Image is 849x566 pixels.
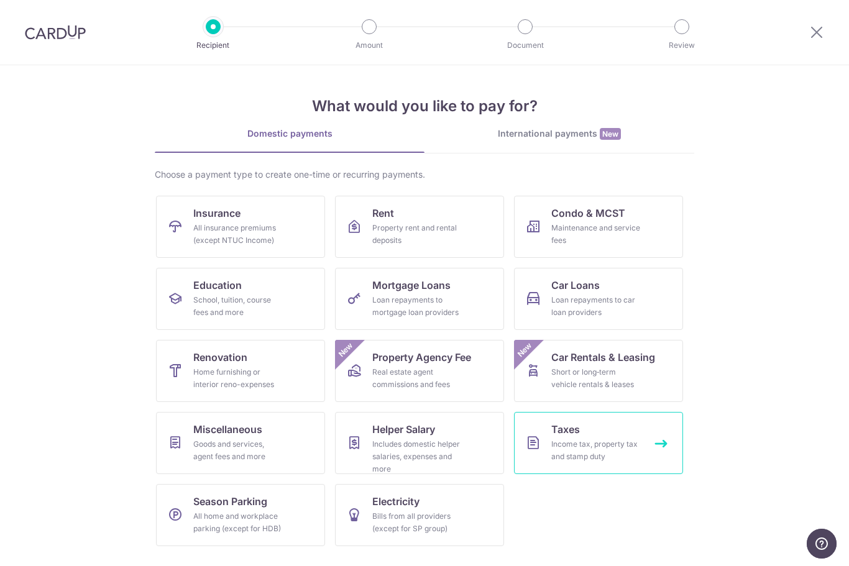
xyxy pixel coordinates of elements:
p: Document [479,39,571,52]
p: Recipient [167,39,259,52]
span: Rent [372,206,394,221]
iframe: Opens a widget where you can find more information [807,529,837,560]
div: Goods and services, agent fees and more [193,438,283,463]
a: EducationSchool, tuition, course fees and more [156,268,325,330]
a: Season ParkingAll home and workplace parking (except for HDB) [156,484,325,546]
div: International payments [424,127,694,140]
span: Electricity [372,494,420,509]
span: New [600,128,621,140]
div: Short or long‑term vehicle rentals & leases [551,366,641,391]
span: New [515,340,535,360]
div: Choose a payment type to create one-time or recurring payments. [155,168,694,181]
div: Domestic payments [155,127,424,140]
div: Property rent and rental deposits [372,222,462,247]
a: ElectricityBills from all providers (except for SP group) [335,484,504,546]
div: School, tuition, course fees and more [193,294,283,319]
a: Car Rentals & LeasingShort or long‑term vehicle rentals & leasesNew [514,340,683,402]
span: Car Rentals & Leasing [551,350,655,365]
div: Income tax, property tax and stamp duty [551,438,641,463]
div: Home furnishing or interior reno-expenses [193,366,283,391]
span: Mortgage Loans [372,278,451,293]
span: Helper Salary [372,422,435,437]
a: Helper SalaryIncludes domestic helper salaries, expenses and more [335,412,504,474]
p: Review [636,39,728,52]
p: Amount [323,39,415,52]
div: All insurance premiums (except NTUC Income) [193,222,283,247]
div: All home and workplace parking (except for HDB) [193,510,283,535]
span: Miscellaneous [193,422,262,437]
span: Property Agency Fee [372,350,471,365]
img: CardUp [25,25,86,40]
span: Condo & MCST [551,206,625,221]
div: Includes domestic helper salaries, expenses and more [372,438,462,475]
div: Maintenance and service fees [551,222,641,247]
span: New [336,340,356,360]
span: Car Loans [551,278,600,293]
a: Car LoansLoan repayments to car loan providers [514,268,683,330]
div: Loan repayments to mortgage loan providers [372,294,462,319]
a: InsuranceAll insurance premiums (except NTUC Income) [156,196,325,258]
a: TaxesIncome tax, property tax and stamp duty [514,412,683,474]
h4: What would you like to pay for? [155,95,694,117]
a: Mortgage LoansLoan repayments to mortgage loan providers [335,268,504,330]
span: Education [193,278,242,293]
span: Renovation [193,350,247,365]
span: Insurance [193,206,241,221]
a: RentProperty rent and rental deposits [335,196,504,258]
div: Real estate agent commissions and fees [372,366,462,391]
span: Taxes [551,422,580,437]
div: Bills from all providers (except for SP group) [372,510,462,535]
span: Season Parking [193,494,267,509]
a: Condo & MCSTMaintenance and service fees [514,196,683,258]
a: RenovationHome furnishing or interior reno-expenses [156,340,325,402]
div: Loan repayments to car loan providers [551,294,641,319]
a: Property Agency FeeReal estate agent commissions and feesNew [335,340,504,402]
a: MiscellaneousGoods and services, agent fees and more [156,412,325,474]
